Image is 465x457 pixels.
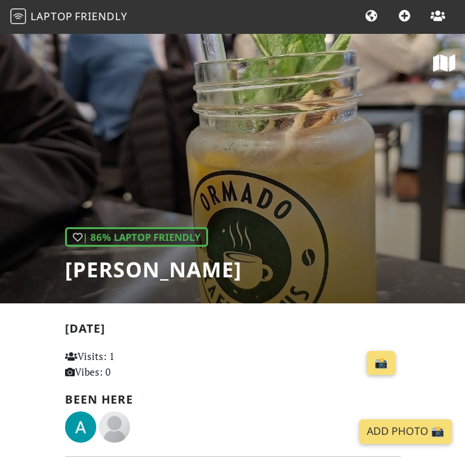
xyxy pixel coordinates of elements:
[10,8,26,24] img: LaptopFriendly
[31,9,73,23] span: Laptop
[99,411,130,443] img: blank-535327c66bd565773addf3077783bbfce4b00ec00e9fd257753287c682c7fa38.png
[10,6,127,29] a: LaptopFriendly LaptopFriendly
[367,351,395,376] a: 📸
[75,9,127,23] span: Friendly
[65,419,99,432] span: Aktas Nida
[359,419,452,444] a: Add Photo 📸
[99,419,130,432] span: Farida Karimli
[65,322,401,340] h2: [DATE]
[65,227,208,247] div: | 86% Laptop Friendly
[65,411,96,443] img: 3314-aktas.jpg
[65,393,401,406] h2: Been here
[65,257,242,282] h1: [PERSON_NAME]
[65,348,166,380] p: Visits: 1 Vibes: 0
